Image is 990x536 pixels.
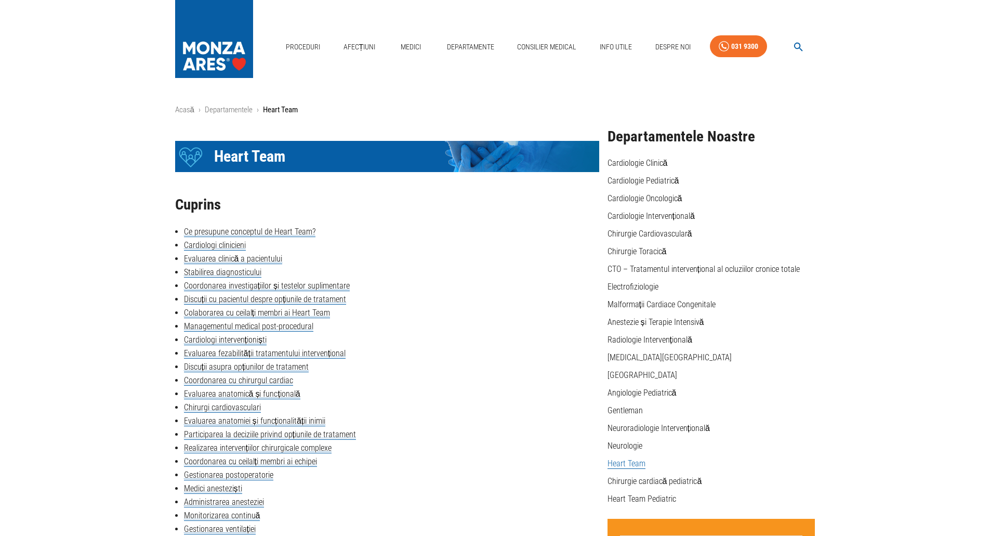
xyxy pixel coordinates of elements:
[184,497,264,507] a: Administrarea anesteziei
[608,476,702,486] a: Chirurgie cardiacă pediatrică
[184,308,330,318] a: Colaborarea cu ceilalți membri ai Heart Team
[184,389,300,399] a: Evaluarea anatomică și funcțională
[608,211,695,221] a: Cardiologie Intervențională
[731,40,758,53] div: 031 9300
[184,483,242,494] a: Medici anesteziști
[608,299,716,309] a: Malformații Cardiace Congenitale
[608,158,668,168] a: Cardiologie Clinică
[175,197,599,213] h2: Cuprins
[608,128,815,145] h2: Departamentele Noastre
[184,240,246,251] a: Cardiologi clinicieni
[608,246,667,256] a: Chirurgie Toracică
[184,348,346,359] a: Evaluarea fezabilității tratamentului intervențional
[339,36,380,58] a: Afecțiuni
[608,335,692,345] a: Radiologie Intervențională
[608,441,642,451] a: Neurologie
[608,494,676,504] a: Heart Team Pediatric
[184,402,261,413] a: Chirurgi cardiovasculari
[184,335,267,345] a: Cardiologi intervenționiști
[184,429,356,440] a: Participarea la deciziile privind opțiunile de tratament
[608,193,682,203] a: Cardiologie Oncologică
[184,362,309,372] a: Discuții asupra opțiunilor de tratament
[608,406,643,415] a: Gentleman
[184,524,256,534] a: Gestionarea ventilației
[608,370,677,380] a: [GEOGRAPHIC_DATA]
[184,416,326,426] a: Evaluarea anatomiei și funcționalității inimii
[175,105,194,114] a: Acasă
[184,321,313,332] a: Managementul medical post-procedural
[214,147,285,166] span: Heart Team
[263,104,298,116] p: Heart Team
[184,470,273,480] a: Gestionarea postoperatorie
[257,104,259,116] li: ›
[184,511,260,521] a: Monitorizarea continuă
[184,254,283,264] a: Evaluarea clinică a pacientului
[608,264,800,274] a: CTO – Tratamentul intervențional al ocluziilor cronice totale
[282,36,324,58] a: Proceduri
[608,282,658,292] a: Electrofiziologie
[184,267,261,278] a: Stabilirea diagnosticului
[608,176,679,186] a: Cardiologie Pediatrică
[710,35,767,58] a: 031 9300
[184,227,315,237] a: Ce presupune conceptul de Heart Team?
[608,352,732,362] a: [MEDICAL_DATA][GEOGRAPHIC_DATA]
[608,317,704,327] a: Anestezie și Terapie Intensivă
[205,105,253,114] a: Departamentele
[175,141,206,172] div: Icon
[608,388,677,398] a: Angiologie Pediatrică
[443,36,498,58] a: Departamente
[184,443,332,453] a: Realizarea intervențiilor chirurgicale complexe
[608,423,710,433] a: Neuroradiologie Intervențională
[184,294,347,305] a: Discuții cu pacientul despre opțiunile de tratament
[175,104,815,116] nav: breadcrumb
[184,456,317,467] a: Coordonarea cu ceilalți membri ai echipei
[651,36,695,58] a: Despre Noi
[608,229,692,239] a: Chirurgie Cardiovasculară
[513,36,580,58] a: Consilier Medical
[596,36,636,58] a: Info Utile
[199,104,201,116] li: ›
[184,281,350,291] a: Coordonarea investigațiilor și testelor suplimentare
[608,459,645,469] a: Heart Team
[394,36,428,58] a: Medici
[184,375,293,386] a: Coordonarea cu chirurgul cardiac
